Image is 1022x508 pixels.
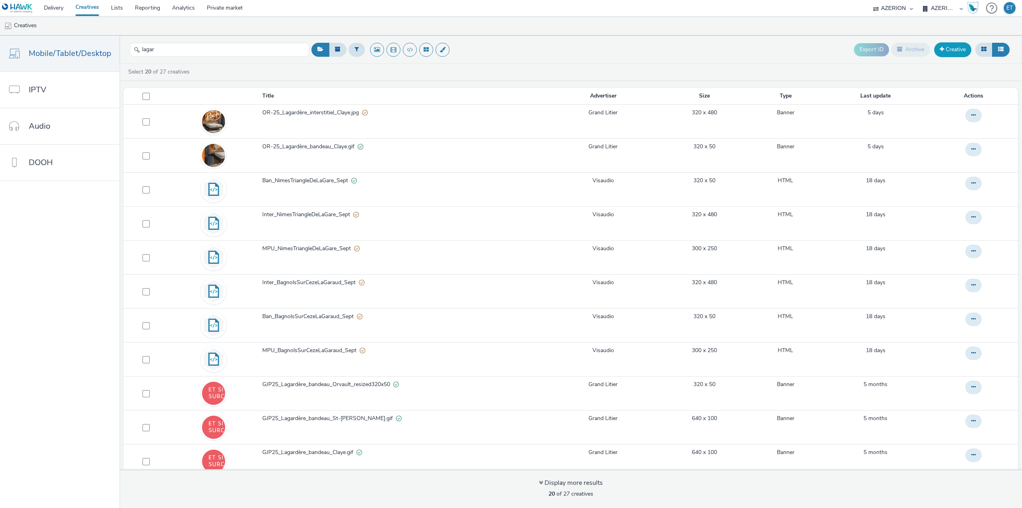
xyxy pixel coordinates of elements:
a: GJP25_Lagardère_bandeau_St-[PERSON_NAME].gifValid [262,414,548,426]
a: 320 x 50 [693,143,715,151]
img: b20ef816-b278-4704-b522-16042370e7fc.gif [202,416,225,439]
span: 5 days [868,143,884,150]
span: DOOH [29,157,53,168]
span: 18 days [866,347,885,354]
a: 300 x 250 [692,347,717,355]
th: Actions [932,88,1018,104]
a: Grand Litier [588,109,618,117]
a: Inter_NimesTriangleDeLaGare_SeptPartially valid [262,211,548,223]
span: MPU_BagnolsSurCezeLaGaraud_Sept [262,347,360,355]
span: Ban_NimesTriangleDeLaGare_Sept [262,177,351,185]
th: Advertiser [549,88,658,104]
a: 18 March 2025, 15:03 [864,414,887,422]
span: Audio [29,120,50,132]
a: 7 August 2025, 18:31 [866,177,885,185]
div: Partially valid [359,279,364,287]
div: Display more results [539,478,603,488]
a: 640 x 100 [692,448,717,456]
a: Grand Litier [588,381,618,388]
a: HTML [778,279,793,287]
div: 7 August 2025, 18:31 [866,211,885,219]
a: 7 August 2025, 18:31 [866,347,885,355]
strong: 20 [145,68,151,76]
a: Inter_BagnolsSurCezeLaGaraud_SeptPartially valid [262,279,548,291]
a: 7 August 2025, 18:31 [866,279,885,287]
a: Ban_BagnolsSurCezeLaGaraud_SeptPartially valid [262,313,548,325]
span: 18 days [866,245,885,252]
img: mobile [4,22,12,30]
span: OR-25_Lagardère_bandeau_Claye.gif [262,143,358,151]
img: 073f85e2-2080-477d-afc7-da2521b09b13.gif [202,382,225,405]
span: MPU_NimesTriangleDeLaGare_Sept [262,245,354,253]
a: 7 August 2025, 18:31 [866,313,885,321]
a: 18 March 2025, 14:56 [864,448,887,456]
span: GJP25_Lagardère_bandeau_Orvault_resized320x50 [262,381,393,388]
div: ET [1006,2,1013,14]
a: 320 x 50 [693,381,715,388]
span: 18 days [866,211,885,218]
div: Partially valid [354,245,360,253]
img: code.svg [202,314,225,337]
a: Banner [777,414,794,422]
a: 300 x 250 [692,245,717,253]
a: Creative [934,42,971,57]
a: GJP25_Lagardère_bandeau_Orvault_resized320x50Valid [262,381,548,392]
a: 320 x 480 [692,279,717,287]
a: Grand Litier [588,448,618,456]
a: Banner [777,109,794,117]
a: Select of 27 creatives [127,68,193,76]
a: 320 x 480 [692,211,717,219]
a: 20 August 2025, 16:01 [868,109,884,117]
img: code.svg [202,212,225,235]
div: Valid [393,381,399,389]
a: HTML [778,211,793,219]
a: 320 x 50 [693,313,715,321]
img: 05ec7533-1b2b-49e3-88ba-cb4e448a9362.jpg [202,104,225,139]
a: HTML [778,177,793,185]
input: Search... [130,43,309,57]
div: Valid [358,143,363,151]
a: GJP25_Lagardère_bandeau_Claye.gifValid [262,448,548,460]
a: Banner [777,448,794,456]
span: Inter_BagnolsSurCezeLaGaraud_Sept [262,279,359,287]
a: Hawk Academy [967,2,982,14]
a: Visaudio [592,313,614,321]
a: Banner [777,381,794,388]
a: 320 x 50 [693,177,715,185]
th: Last update [819,88,932,104]
span: 5 days [868,109,884,116]
a: 20 August 2025, 16:00 [868,143,884,151]
a: MPU_NimesTriangleDeLaGare_SeptPartially valid [262,245,548,257]
span: GJP25_Lagardère_bandeau_St-[PERSON_NAME].gif [262,414,396,422]
a: 19 March 2025, 16:46 [864,381,887,388]
div: Hawk Academy [967,2,979,14]
button: Table [992,43,1010,56]
a: HTML [778,313,793,321]
img: code.svg [202,178,225,201]
a: Ban_NimesTriangleDeLaGare_SeptValid [262,177,548,189]
img: 40e2cd89-7f4b-4bd4-b24f-d99a75b18b76.gif [202,144,225,167]
th: Type [752,88,819,104]
a: HTML [778,347,793,355]
a: MPU_BagnolsSurCezeLaGaraud_SeptPartially valid [262,347,548,359]
a: 320 x 480 [692,109,717,117]
a: 7 August 2025, 18:31 [866,245,885,253]
span: 5 months [864,381,887,388]
a: OR-25_Lagardère_interstitiel_Claye.jpgPartially valid [262,109,548,121]
span: 18 days [866,313,885,320]
a: Visaudio [592,211,614,219]
a: HTML [778,245,793,253]
a: Visaudio [592,279,614,287]
a: 640 x 100 [692,414,717,422]
span: of 27 creatives [549,490,593,498]
a: Grand Litier [588,414,618,422]
a: OR-25_Lagardère_bandeau_Claye.gifValid [262,143,548,155]
img: 9f567676-c550-4a72-8cb4-ced29a573c11.gif [202,450,225,473]
div: Valid [357,448,362,457]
